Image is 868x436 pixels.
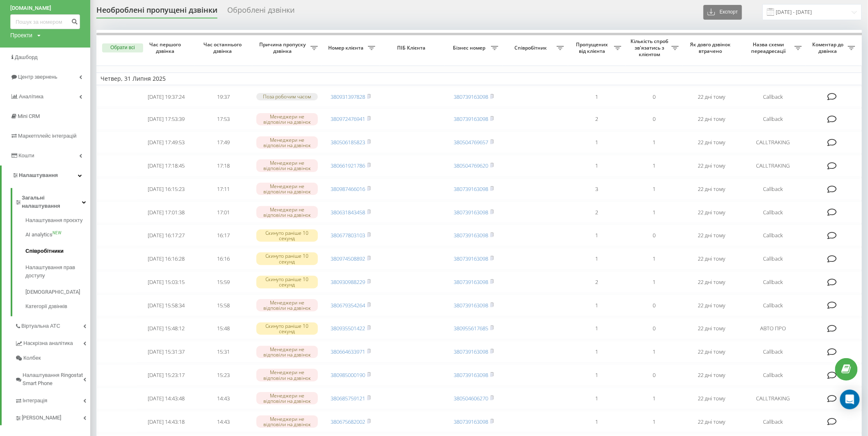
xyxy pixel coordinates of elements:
td: Callback [740,411,806,433]
a: 380739163098 [454,371,488,379]
td: [DATE] 14:43:48 [137,388,195,409]
a: [DOMAIN_NAME] [10,4,80,12]
a: 380739163098 [454,418,488,425]
td: 1 [568,87,626,107]
td: 14:43 [195,411,252,433]
a: 380661921786 [331,162,365,169]
a: 380739163098 [454,348,488,355]
div: Оброблені дзвінки [227,6,295,18]
td: 0 [626,318,683,340]
a: 380739163098 [454,115,488,123]
span: Кошти [18,152,34,159]
td: [DATE] 16:16:28 [137,248,195,270]
td: 22 дні тому [683,271,740,293]
td: 14:43 [195,388,252,409]
td: 1 [568,341,626,363]
div: Скинуто раніше 10 секунд [256,229,318,242]
td: 1 [568,155,626,177]
span: Співробітник [507,45,557,51]
a: 380631843458 [331,209,365,216]
div: Менеджери не відповіли на дзвінок [256,206,318,218]
a: 380955617685 [454,325,488,332]
td: 15:58 [195,295,252,316]
td: 17:18 [195,155,252,177]
a: 380685759121 [331,395,365,402]
td: 22 дні тому [683,295,740,316]
span: Інтеграція [23,397,47,405]
span: ПІБ Клієнта [386,45,438,51]
div: Скинуто раніше 10 секунд [256,252,318,265]
a: 380677803103 [331,232,365,239]
div: Менеджери не відповіли на дзвінок [256,392,318,404]
div: Менеджери не відповіли на дзвінок [256,159,318,172]
button: Експорт [704,5,742,20]
span: Співробітники [25,247,64,255]
a: 380739163098 [454,255,488,262]
td: 22 дні тому [683,178,740,200]
span: Дашборд [15,54,38,60]
td: 17:53 [195,109,252,130]
span: Mini CRM [18,113,40,119]
a: 380987466016 [331,185,365,193]
td: CALLTRAKING [740,388,806,409]
span: Кількість спроб зв'язатись з клієнтом [630,38,672,57]
td: 0 [626,109,683,130]
td: [DATE] 15:23:17 [137,364,195,386]
td: 16:17 [195,225,252,246]
span: Бізнес номер [449,45,491,51]
a: 380504769620 [454,162,488,169]
td: 17:49 [195,132,252,153]
td: [DATE] 15:48:12 [137,318,195,340]
span: Номер клієнта [326,45,368,51]
td: 19:37 [195,87,252,107]
a: 380985000190 [331,371,365,379]
a: Налаштування прав доступу [25,259,90,284]
td: 22 дні тому [683,364,740,386]
span: Назва схеми переадресації [745,41,795,54]
td: [DATE] 15:03:15 [137,271,195,293]
td: [DATE] 14:43:18 [137,411,195,433]
td: Callback [740,225,806,246]
span: Причина пропуску дзвінка [256,41,311,54]
td: Callback [740,295,806,316]
td: 1 [626,341,683,363]
td: АВТО ПРО [740,318,806,340]
a: 380930988229 [331,278,365,286]
td: 22 дні тому [683,248,740,270]
a: Колбек [15,351,90,366]
a: 380504769657 [454,139,488,146]
td: Callback [740,271,806,293]
a: Категорії дзвінків [25,300,90,311]
a: Налаштування проєкту [25,216,90,227]
div: Скинуто раніше 10 секунд [256,276,318,288]
td: 17:01 [195,202,252,223]
td: 15:23 [195,364,252,386]
a: [PERSON_NAME] [15,408,90,425]
td: 1 [568,411,626,433]
td: CALLTRAKING [740,132,806,153]
td: 22 дні тому [683,341,740,363]
a: 380739163098 [454,302,488,309]
a: Співробітники [25,243,90,259]
a: Налаштування Ringostat Smart Phone [15,366,90,391]
span: Маркетплейс інтеграцій [18,133,77,139]
span: Пропущених від клієнта [572,41,614,54]
a: 380739163098 [454,232,488,239]
td: [DATE] 19:37:24 [137,87,195,107]
span: Загальні налаштування [22,194,82,210]
td: Callback [740,87,806,107]
div: Поза робочим часом [256,93,318,100]
td: [DATE] 17:49:53 [137,132,195,153]
td: 1 [568,225,626,246]
td: 22 дні тому [683,202,740,223]
input: Пошук за номером [10,14,80,29]
a: 380679354264 [331,302,365,309]
td: 0 [626,225,683,246]
td: 22 дні тому [683,87,740,107]
div: Open Intercom Messenger [840,390,860,409]
td: 22 дні тому [683,132,740,153]
span: Налаштування [19,172,58,178]
td: 17:11 [195,178,252,200]
a: Налаштування [2,166,90,185]
a: 380935501422 [331,325,365,332]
